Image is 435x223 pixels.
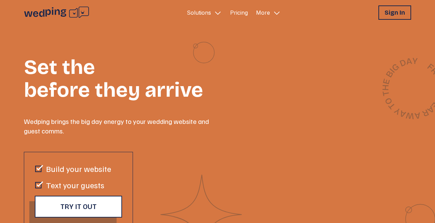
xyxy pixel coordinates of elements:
[24,47,217,100] h1: Set the before they arrive
[253,5,284,20] button: More
[256,9,270,17] p: More
[35,196,122,218] button: Try it out
[385,8,405,17] h1: Sign In
[46,179,104,190] p: Text your guests
[230,9,248,17] a: Pricing
[46,163,111,174] p: Build your website
[24,116,217,136] p: Wedping brings the big day energy to your wedding website and guest comms.
[184,5,225,20] button: Solutions
[378,5,411,20] button: Sign In
[184,5,284,20] nav: Primary Navigation
[60,203,96,211] span: Try it out
[187,9,211,17] p: Solutions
